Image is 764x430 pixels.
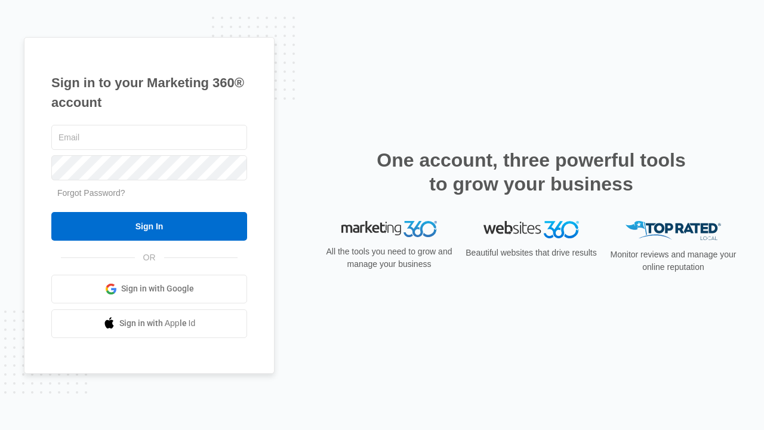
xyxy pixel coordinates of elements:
[119,317,196,330] span: Sign in with Apple Id
[121,282,194,295] span: Sign in with Google
[57,188,125,198] a: Forgot Password?
[341,221,437,238] img: Marketing 360
[51,309,247,338] a: Sign in with Apple Id
[606,248,740,274] p: Monitor reviews and manage your online reputation
[51,125,247,150] input: Email
[464,247,598,259] p: Beautiful websites that drive results
[51,73,247,112] h1: Sign in to your Marketing 360® account
[322,245,456,271] p: All the tools you need to grow and manage your business
[626,221,721,241] img: Top Rated Local
[483,221,579,238] img: Websites 360
[51,275,247,303] a: Sign in with Google
[51,212,247,241] input: Sign In
[373,148,689,196] h2: One account, three powerful tools to grow your business
[135,251,164,264] span: OR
